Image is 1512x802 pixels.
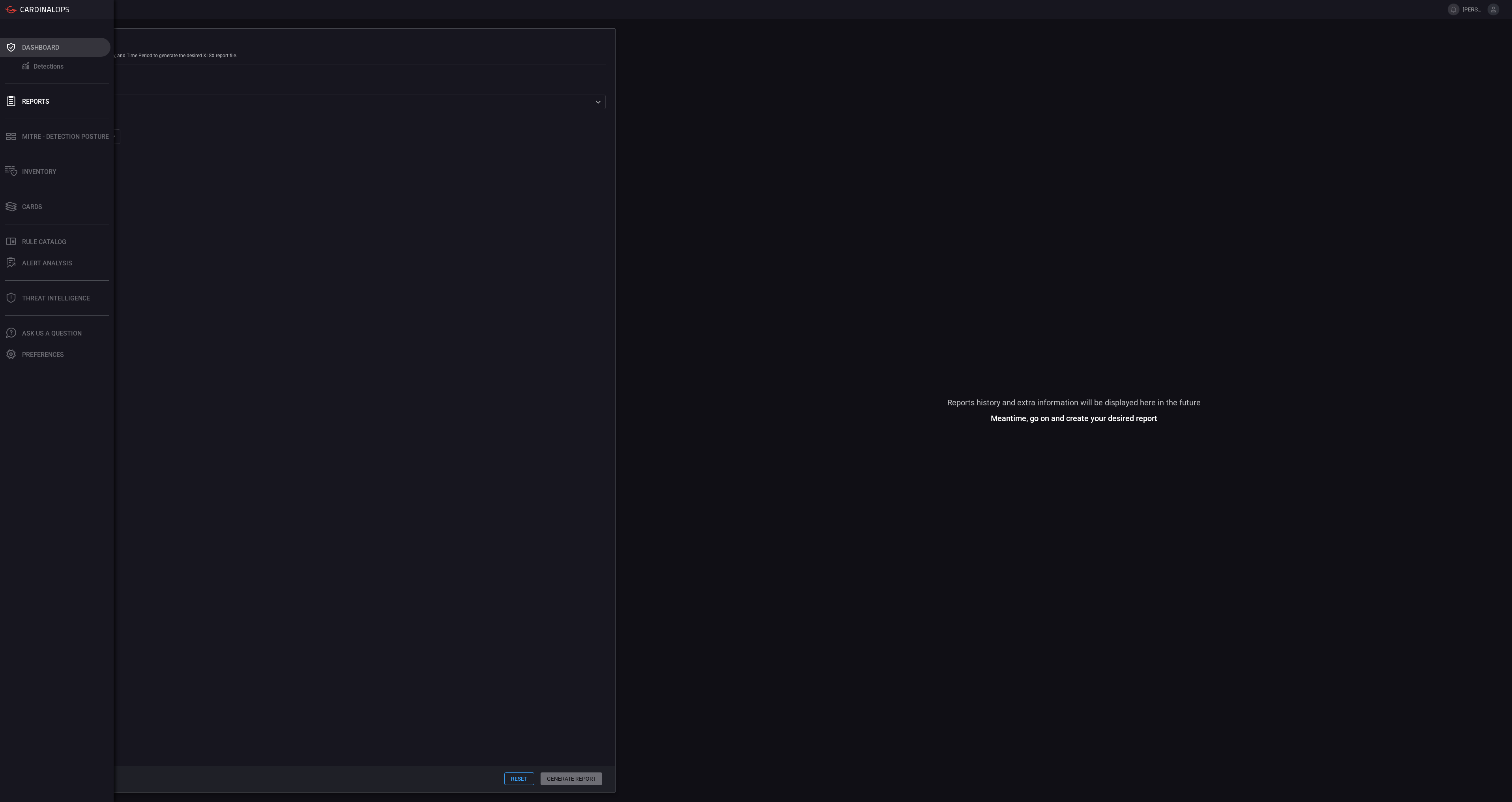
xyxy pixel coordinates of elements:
div: Inventory [22,168,56,175]
div: Reports history and extra information will be displayed here in the future [947,399,1201,406]
div: Preferences [22,351,64,358]
div: MITRE - Detection Posture [22,133,109,140]
div: Dashboard [22,44,59,51]
div: Threat Intelligence [22,295,90,302]
div: Select Report type, Report Category, and Time Period to generate the desired XLSX report file. [41,53,606,58]
div: Ask Us A Question [22,330,82,337]
div: Meantime, go on and create your desired report [991,415,1157,422]
div: Report Type [41,84,606,90]
div: Detections [34,63,64,70]
div: Rule Catalog [22,238,66,246]
span: [PERSON_NAME][EMAIL_ADDRESS][PERSON_NAME][DOMAIN_NAME] [1463,6,1484,13]
div: Generate Report [41,38,606,47]
div: Cards [22,203,42,211]
div: Reports [22,98,49,105]
button: Reset [504,772,534,785]
div: ALERT ANALYSIS [22,259,72,267]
